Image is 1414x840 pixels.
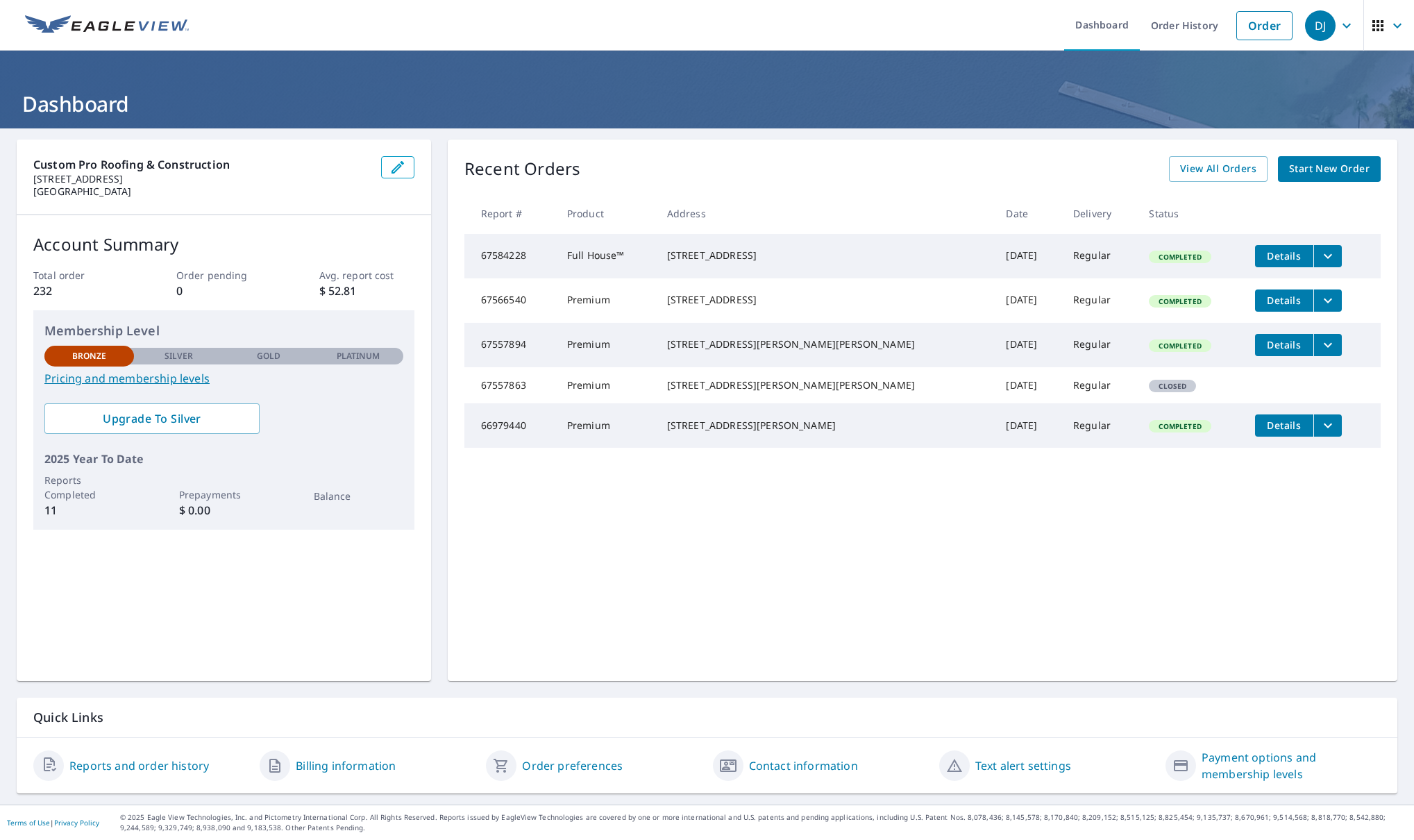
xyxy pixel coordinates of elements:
[667,419,984,432] div: [STREET_ADDRESS][PERSON_NAME]
[656,193,995,234] th: Address
[165,350,194,362] p: Silver
[522,757,623,774] a: Order preferences
[17,90,1397,118] h1: Dashboard
[1236,11,1293,40] a: Order
[56,411,249,426] span: Upgrade To Silver
[1313,245,1342,267] button: filesDropdownBtn-67584228
[975,757,1071,774] a: Text alert settings
[995,323,1062,367] td: [DATE]
[995,193,1062,234] th: Date
[1150,341,1209,351] span: Completed
[33,709,1381,726] p: Quick Links
[7,818,50,828] a: Terms of Use
[667,378,984,392] div: [STREET_ADDRESS][PERSON_NAME][PERSON_NAME]
[1138,193,1243,234] th: Status
[44,321,403,340] p: Membership Level
[33,268,128,283] p: Total order
[176,283,271,299] p: 0
[296,757,396,774] a: Billing information
[1313,289,1342,312] button: filesDropdownBtn-67566540
[464,323,556,367] td: 67557894
[995,278,1062,323] td: [DATE]
[33,173,370,185] p: [STREET_ADDRESS]
[44,451,403,467] p: 2025 Year To Date
[464,367,556,403] td: 67557863
[33,283,128,299] p: 232
[1255,289,1313,312] button: detailsBtn-67566540
[1062,323,1138,367] td: Regular
[319,283,414,299] p: $ 52.81
[1313,414,1342,437] button: filesDropdownBtn-66979440
[667,293,984,307] div: [STREET_ADDRESS]
[1278,156,1381,182] a: Start New Order
[556,278,656,323] td: Premium
[1202,749,1381,782] a: Payment options and membership levels
[179,487,269,502] p: Prepayments
[1062,234,1138,278] td: Regular
[44,403,260,434] a: Upgrade To Silver
[667,249,984,262] div: [STREET_ADDRESS]
[1062,193,1138,234] th: Delivery
[556,403,656,448] td: Premium
[25,15,189,36] img: EV Logo
[464,403,556,448] td: 66979440
[1255,414,1313,437] button: detailsBtn-66979440
[1062,403,1138,448] td: Regular
[179,502,269,519] p: $ 0.00
[464,278,556,323] td: 67566540
[1289,160,1370,178] span: Start New Order
[69,757,209,774] a: Reports and order history
[1150,296,1209,306] span: Completed
[749,757,858,774] a: Contact information
[1180,160,1256,178] span: View All Orders
[44,473,134,502] p: Reports Completed
[1305,10,1336,41] div: DJ
[556,193,656,234] th: Product
[464,156,581,182] p: Recent Orders
[44,502,134,519] p: 11
[257,350,280,362] p: Gold
[1150,381,1195,391] span: Closed
[1062,367,1138,403] td: Regular
[1263,249,1305,262] span: Details
[1313,334,1342,356] button: filesDropdownBtn-67557894
[1150,252,1209,262] span: Completed
[464,234,556,278] td: 67584228
[1263,294,1305,307] span: Details
[1263,419,1305,432] span: Details
[33,156,370,173] p: Custom Pro Roofing & Construction
[176,268,271,283] p: Order pending
[1169,156,1268,182] a: View All Orders
[54,818,99,828] a: Privacy Policy
[1255,334,1313,356] button: detailsBtn-67557894
[44,370,403,387] a: Pricing and membership levels
[995,234,1062,278] td: [DATE]
[1062,278,1138,323] td: Regular
[1150,421,1209,431] span: Completed
[464,193,556,234] th: Report #
[120,812,1407,833] p: © 2025 Eagle View Technologies, Inc. and Pictometry International Corp. All Rights Reserved. Repo...
[1263,338,1305,351] span: Details
[995,367,1062,403] td: [DATE]
[33,232,414,257] p: Account Summary
[1255,245,1313,267] button: detailsBtn-67584228
[7,818,99,827] p: |
[667,337,984,351] div: [STREET_ADDRESS][PERSON_NAME][PERSON_NAME]
[314,489,403,503] p: Balance
[33,185,370,198] p: [GEOGRAPHIC_DATA]
[72,350,107,362] p: Bronze
[337,350,380,362] p: Platinum
[995,403,1062,448] td: [DATE]
[556,367,656,403] td: Premium
[319,268,414,283] p: Avg. report cost
[556,323,656,367] td: Premium
[556,234,656,278] td: Full House™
